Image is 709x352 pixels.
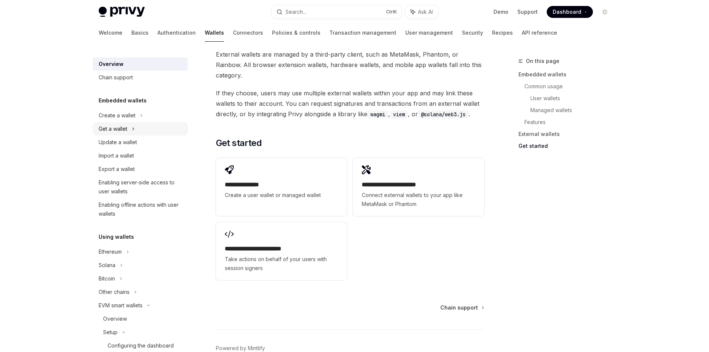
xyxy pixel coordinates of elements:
[99,151,134,160] div: Import a wallet
[518,128,617,140] a: External wallets
[405,5,438,19] button: Ask AI
[524,80,617,92] a: Common usage
[530,92,617,104] a: User wallets
[93,312,188,326] a: Overview
[272,24,320,42] a: Policies & controls
[99,200,183,218] div: Enabling offline actions with user wallets
[99,261,115,270] div: Solana
[285,7,306,16] div: Search...
[99,274,115,283] div: Bitcoin
[418,110,469,118] code: @solana/web3.js
[271,5,402,19] button: Search...CtrlK
[367,110,388,118] code: wagmi
[386,9,397,15] span: Ctrl K
[362,191,475,209] span: Connect external wallets to your app like MetaMask or Phantom
[99,111,135,120] div: Create a wallet
[390,110,408,118] code: viem
[216,49,484,80] span: External wallets are managed by a third-party client, such as MetaMask, Phantom, or Rainbow. All ...
[93,71,188,84] a: Chain support
[216,137,262,149] span: Get started
[494,8,508,16] a: Demo
[99,73,133,82] div: Chain support
[99,178,183,196] div: Enabling server-side access to user wallets
[103,328,118,337] div: Setup
[440,304,478,311] span: Chain support
[103,314,127,323] div: Overview
[99,288,130,296] div: Other chains
[526,57,559,66] span: On this page
[93,176,188,198] a: Enabling server-side access to user wallets
[440,304,483,311] a: Chain support
[99,96,147,105] h5: Embedded wallets
[518,140,617,152] a: Get started
[547,6,593,18] a: Dashboard
[522,24,557,42] a: API reference
[131,24,148,42] a: Basics
[99,124,127,133] div: Get a wallet
[99,24,122,42] a: Welcome
[462,24,483,42] a: Security
[418,8,433,16] span: Ask AI
[518,69,617,80] a: Embedded wallets
[233,24,263,42] a: Connectors
[157,24,196,42] a: Authentication
[108,341,174,350] div: Configuring the dashboard
[553,8,581,16] span: Dashboard
[205,24,224,42] a: Wallets
[329,24,396,42] a: Transaction management
[99,138,137,147] div: Update a wallet
[93,198,188,221] a: Enabling offline actions with user wallets
[524,116,617,128] a: Features
[99,60,124,69] div: Overview
[216,88,484,119] span: If they choose, users may use multiple external wallets within your app and may link these wallet...
[517,8,538,16] a: Support
[530,104,617,116] a: Managed wallets
[93,162,188,176] a: Export a wallet
[99,232,134,241] h5: Using wallets
[225,191,338,200] span: Create a user wallet or managed wallet
[93,57,188,71] a: Overview
[99,165,135,174] div: Export a wallet
[492,24,513,42] a: Recipes
[99,301,143,310] div: EVM smart wallets
[99,7,145,17] img: light logo
[93,136,188,149] a: Update a wallet
[225,255,338,273] span: Take actions on behalf of your users with session signers
[599,6,611,18] button: Toggle dark mode
[216,345,265,352] a: Powered by Mintlify
[99,247,122,256] div: Ethereum
[93,149,188,162] a: Import a wallet
[405,24,453,42] a: User management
